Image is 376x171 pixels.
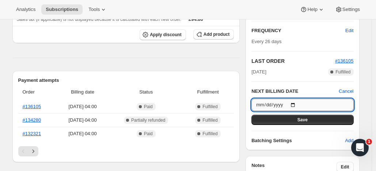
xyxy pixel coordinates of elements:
span: Settings [342,7,360,12]
button: Add product [193,29,234,39]
nav: Pagination [18,146,234,156]
span: [DATE] [251,68,266,76]
span: Add [345,137,353,144]
h2: FREQUENCY [251,27,345,34]
span: Fulfilled [202,117,217,123]
button: Add [341,135,358,147]
iframe: Intercom live chat [351,139,369,156]
a: #132321 [23,131,41,136]
span: Fulfilled [202,104,217,110]
button: Tools [84,4,111,15]
button: Next [28,146,38,156]
span: Subscriptions [46,7,78,12]
a: #136105 [23,104,41,109]
button: Settings [331,4,364,15]
span: Help [307,7,317,12]
h2: NEXT BILLING DATE [251,88,339,95]
span: Analytics [16,7,35,12]
span: Edit [341,164,349,170]
span: Add product [204,31,229,37]
a: #134280 [23,117,41,123]
button: Help [296,4,329,15]
button: Save [251,115,353,125]
button: Cancel [339,88,353,95]
span: Tools [88,7,100,12]
button: #136105 [335,57,354,65]
button: Analytics [12,4,40,15]
span: Fulfillment [186,88,229,96]
h6: Batching Settings [251,137,345,144]
span: 1 [366,139,372,145]
button: Subscriptions [41,4,83,15]
span: Paid [144,131,153,137]
button: Edit [341,25,358,37]
span: Apply discount [150,32,182,38]
span: Fulfilled [202,131,217,137]
span: Billing date [60,88,106,96]
button: Apply discount [140,29,186,40]
span: Edit [345,27,353,34]
h2: LAST ORDER [251,57,335,65]
h2: Payment attempts [18,77,234,84]
span: [DATE] · 04:00 [60,103,106,110]
span: [DATE] · 04:00 [60,117,106,124]
a: #136105 [335,58,354,64]
span: Partially refunded [131,117,165,123]
span: Sales tax (if applicable) is not displayed because it is calculated with each new order. [17,17,182,22]
span: Fulfilled [335,69,350,75]
th: Order [18,84,57,100]
span: Save [297,117,308,123]
span: Status [110,88,182,96]
span: Paid [144,104,153,110]
span: Every 26 days [251,39,281,44]
span: [DATE] · 04:00 [60,130,106,137]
